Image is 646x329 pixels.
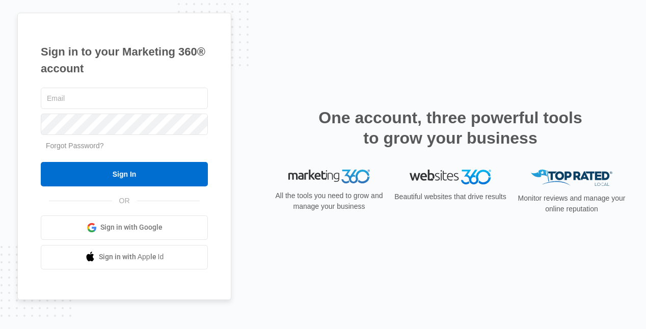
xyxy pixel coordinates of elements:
[41,245,208,269] a: Sign in with Apple Id
[41,43,208,77] h1: Sign in to your Marketing 360® account
[41,162,208,186] input: Sign In
[393,191,507,202] p: Beautiful websites that drive results
[531,170,612,186] img: Top Rated Local
[41,88,208,109] input: Email
[410,170,491,184] img: Websites 360
[288,170,370,184] img: Marketing 360
[315,107,585,148] h2: One account, three powerful tools to grow your business
[112,196,137,206] span: OR
[46,142,104,150] a: Forgot Password?
[100,222,163,233] span: Sign in with Google
[272,190,386,212] p: All the tools you need to grow and manage your business
[515,193,629,214] p: Monitor reviews and manage your online reputation
[41,215,208,240] a: Sign in with Google
[99,252,164,262] span: Sign in with Apple Id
